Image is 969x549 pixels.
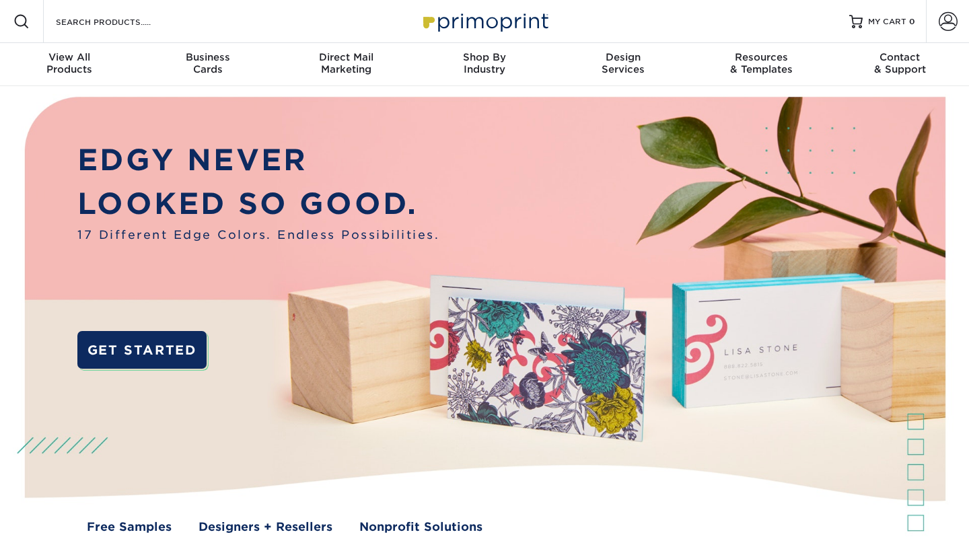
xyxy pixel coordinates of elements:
[139,51,277,75] div: Cards
[830,43,969,86] a: Contact& Support
[277,51,415,63] span: Direct Mail
[415,51,554,63] span: Shop By
[692,43,831,86] a: Resources& Templates
[415,43,554,86] a: Shop ByIndustry
[554,51,692,63] span: Design
[77,139,439,182] p: EDGY NEVER
[359,518,482,536] a: Nonprofit Solutions
[415,51,554,75] div: Industry
[277,51,415,75] div: Marketing
[77,331,206,369] a: GET STARTED
[55,13,186,30] input: SEARCH PRODUCTS.....
[417,7,552,36] img: Primoprint
[277,43,415,86] a: Direct MailMarketing
[554,51,692,75] div: Services
[77,226,439,244] span: 17 Different Edge Colors. Endless Possibilities.
[692,51,831,75] div: & Templates
[554,43,692,86] a: DesignServices
[139,51,277,63] span: Business
[87,518,172,536] a: Free Samples
[830,51,969,75] div: & Support
[77,182,439,226] p: LOOKED SO GOOD.
[868,16,906,28] span: MY CART
[692,51,831,63] span: Resources
[139,43,277,86] a: BusinessCards
[909,17,915,26] span: 0
[830,51,969,63] span: Contact
[199,518,332,536] a: Designers + Resellers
